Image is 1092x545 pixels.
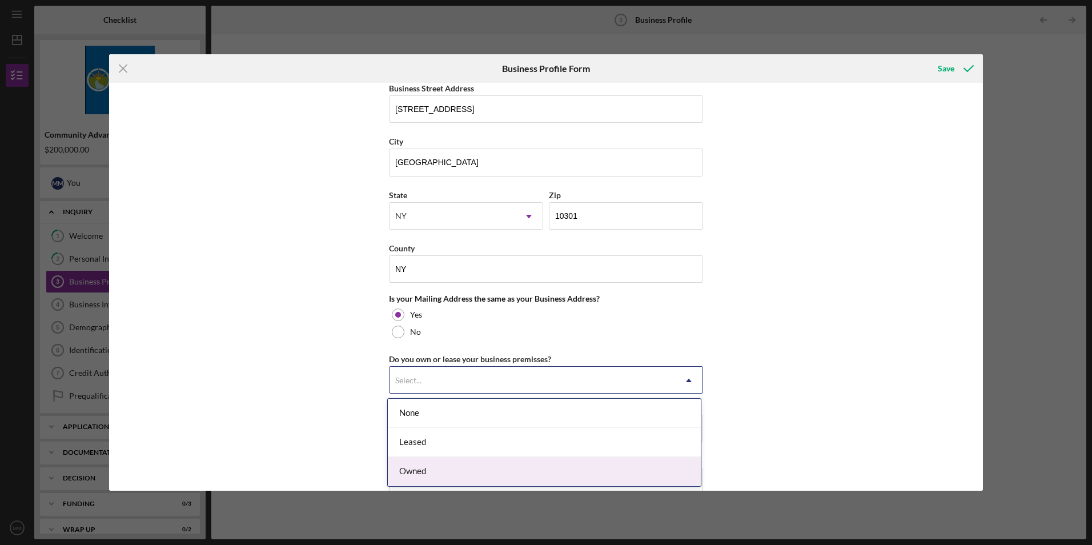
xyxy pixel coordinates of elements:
[388,399,701,428] div: None
[389,137,403,146] label: City
[549,190,561,200] label: Zip
[388,457,701,486] div: Owned
[395,376,421,385] div: Select...
[389,243,415,253] label: County
[410,327,421,336] label: No
[502,63,590,74] h6: Business Profile Form
[395,211,407,221] div: NY
[938,57,954,80] div: Save
[389,83,474,93] label: Business Street Address
[389,294,703,303] div: Is your Mailing Address the same as your Business Address?
[410,310,422,319] label: Yes
[388,428,701,457] div: Leased
[926,57,983,80] button: Save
